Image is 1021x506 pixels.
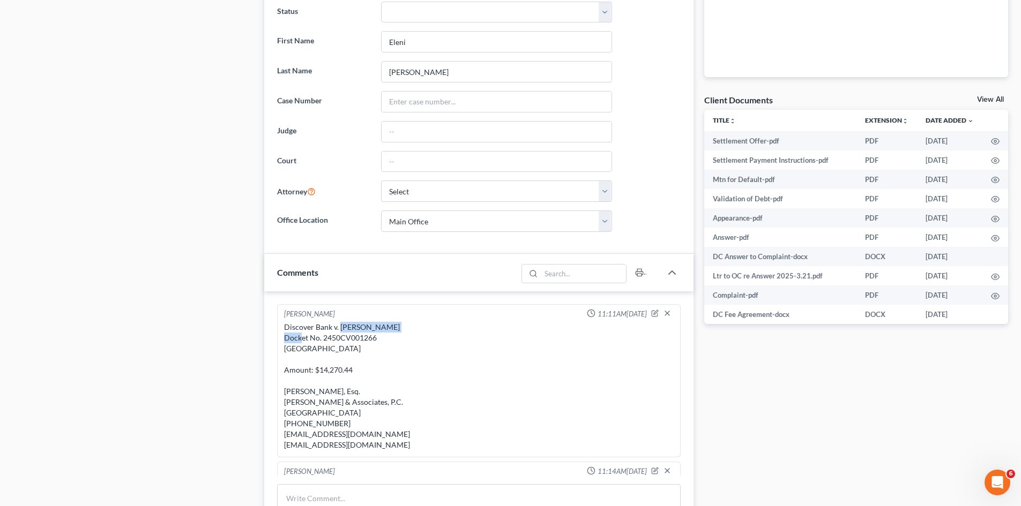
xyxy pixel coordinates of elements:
[598,466,647,477] span: 11:14AM[DATE]
[272,121,375,142] label: Judge
[856,247,917,266] td: DOCX
[917,266,982,285] td: [DATE]
[967,118,974,124] i: expand_more
[704,94,773,105] div: Client Documents
[382,32,612,52] input: Enter First Name...
[856,189,917,208] td: PDF
[856,208,917,228] td: PDF
[704,305,856,324] td: DC Fee Agreement-docx
[856,228,917,247] td: PDF
[382,92,612,112] input: Enter case number...
[272,180,375,202] label: Attorney
[977,96,1004,103] a: View All
[856,150,917,170] td: PDF
[917,247,982,266] td: [DATE]
[917,228,982,247] td: [DATE]
[704,208,856,228] td: Appearance-pdf
[382,62,612,82] input: Enter Last Name...
[704,266,856,285] td: Ltr to OC re Answer 2025-3.21.pdf
[272,61,375,82] label: Last Name
[856,285,917,305] td: PDF
[856,266,917,285] td: PDF
[704,285,856,305] td: Complaint-pdf
[704,189,856,208] td: Validation of Debt-pdf
[704,170,856,189] td: Mtn for Default-pdf
[917,150,982,170] td: [DATE]
[713,116,736,124] a: Titleunfold_more
[1007,470,1015,478] span: 6
[382,152,612,172] input: --
[272,31,375,52] label: First Name
[704,228,856,247] td: Answer-pdf
[926,116,974,124] a: Date Added expand_more
[902,118,908,124] i: unfold_more
[729,118,736,124] i: unfold_more
[704,247,856,266] td: DC Answer to Complaint-docx
[382,122,612,142] input: --
[856,131,917,150] td: PDF
[856,305,917,324] td: DOCX
[272,151,375,172] label: Court
[865,116,908,124] a: Extensionunfold_more
[272,91,375,112] label: Case Number
[704,150,856,170] td: Settlement Payment Instructions-pdf
[704,131,856,150] td: Settlement Offer-pdf
[272,210,375,232] label: Office Location
[284,322,674,450] div: Discover Bank v. [PERSON_NAME] Docket No. 2450CV001266 [GEOGRAPHIC_DATA] Amount: $14,270.44 [PERS...
[917,208,982,228] td: [DATE]
[985,470,1010,495] iframe: Intercom live chat
[598,309,647,319] span: 11:11AM[DATE]
[917,189,982,208] td: [DATE]
[917,170,982,189] td: [DATE]
[917,305,982,324] td: [DATE]
[917,131,982,150] td: [DATE]
[917,285,982,305] td: [DATE]
[284,466,335,477] div: [PERSON_NAME]
[284,309,335,320] div: [PERSON_NAME]
[856,170,917,189] td: PDF
[272,2,375,23] label: Status
[277,267,318,277] span: Comments
[541,265,627,283] input: Search...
